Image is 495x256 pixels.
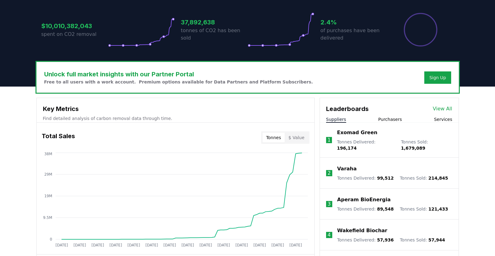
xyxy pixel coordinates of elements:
p: 3 [328,200,331,208]
tspan: [DATE] [145,243,158,247]
tspan: 0 [50,237,52,241]
tspan: [DATE] [181,243,194,247]
div: Percentage of sales delivered [403,12,438,47]
h3: 2.4% [321,18,387,27]
span: 57,944 [428,237,445,242]
p: 2 [328,169,331,177]
span: 1,679,089 [401,146,425,151]
p: Tonnes Sold : [400,237,445,243]
span: 121,433 [428,207,448,211]
tspan: 38M [44,152,52,156]
p: Free to all users with a work account. Premium options available for Data Partners and Platform S... [44,79,313,85]
h3: Unlock full market insights with our Partner Portal [44,70,313,79]
button: Tonnes [262,133,285,143]
h3: Key Metrics [43,104,308,113]
button: Purchasers [378,116,402,122]
a: Varaha [337,165,357,173]
span: 99,512 [377,176,394,181]
tspan: [DATE] [55,243,68,247]
h3: Total Sales [42,131,75,144]
tspan: [DATE] [253,243,266,247]
span: 57,936 [377,237,394,242]
p: spent on CO2 removal [41,31,108,38]
a: Wakefield Biochar [337,227,387,234]
p: Tonnes Delivered : [337,175,394,181]
tspan: [DATE] [235,243,248,247]
h3: $10,010,382,043 [41,21,108,31]
tspan: 19M [44,194,52,198]
tspan: [DATE] [127,243,140,247]
button: Suppliers [326,116,346,122]
tspan: [DATE] [163,243,176,247]
p: Find detailed analysis of carbon removal data through time. [43,115,308,122]
p: Tonnes Sold : [401,139,452,151]
tspan: [DATE] [289,243,302,247]
span: 214,845 [428,176,448,181]
a: Aperam BioEnergia [337,196,391,203]
tspan: [DATE] [73,243,86,247]
p: 4 [328,231,331,239]
tspan: 9.5M [43,215,52,220]
p: Tonnes Delivered : [337,206,394,212]
span: 196,174 [337,146,357,151]
tspan: [DATE] [109,243,122,247]
button: $ Value [285,133,308,143]
tspan: [DATE] [271,243,284,247]
h3: Leaderboards [326,104,369,113]
p: of purchases have been delivered [321,27,387,42]
button: Services [434,116,452,122]
p: tonnes of CO2 has been sold [181,27,248,42]
p: Tonnes Sold : [400,206,448,212]
p: 1 [327,136,330,144]
a: View All [433,105,452,113]
p: Tonnes Sold : [400,175,448,181]
tspan: [DATE] [217,243,230,247]
button: Sign Up [424,71,451,84]
a: Sign Up [429,75,446,81]
p: Tonnes Delivered : [337,237,394,243]
a: Exomad Green [337,129,377,136]
tspan: [DATE] [91,243,104,247]
p: Tonnes Delivered : [337,139,395,151]
tspan: [DATE] [199,243,212,247]
h3: 37,892,638 [181,18,248,27]
tspan: 29M [44,172,52,177]
span: 89,548 [377,207,394,211]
